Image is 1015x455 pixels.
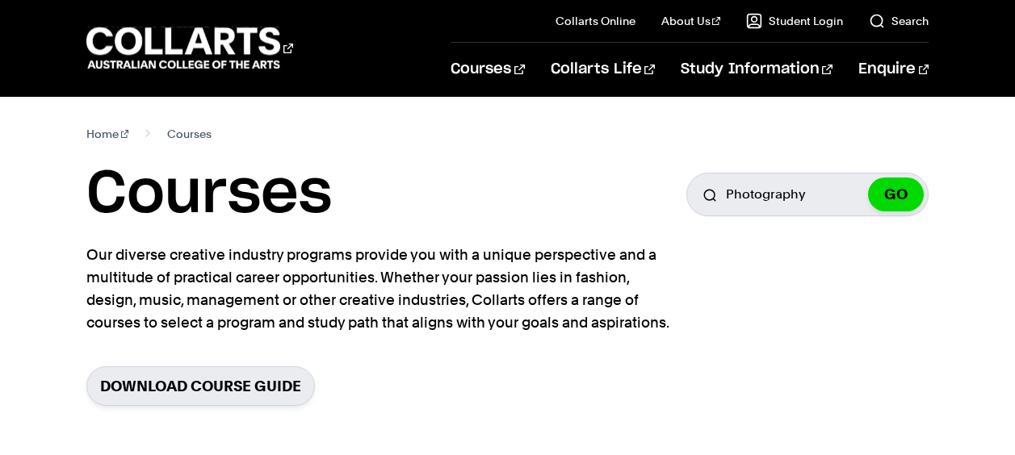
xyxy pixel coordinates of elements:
h1: Courses [86,158,332,231]
a: About Us [661,13,721,29]
button: GO [868,177,924,211]
a: Study Information [681,43,833,96]
a: Collarts Life [551,43,655,96]
a: Enquire [858,43,929,96]
div: Go to homepage [86,25,293,71]
a: Home [86,123,129,145]
a: Download Course Guide [86,366,315,406]
a: Search [869,13,929,29]
a: Courses [451,43,524,96]
a: Collarts Online [556,13,635,29]
span: Courses [167,123,212,145]
a: Student Login [746,13,843,29]
p: Our diverse creative industry programs provide you with a unique perspective and a multitude of p... [86,244,676,334]
input: Search for a course [686,173,929,216]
